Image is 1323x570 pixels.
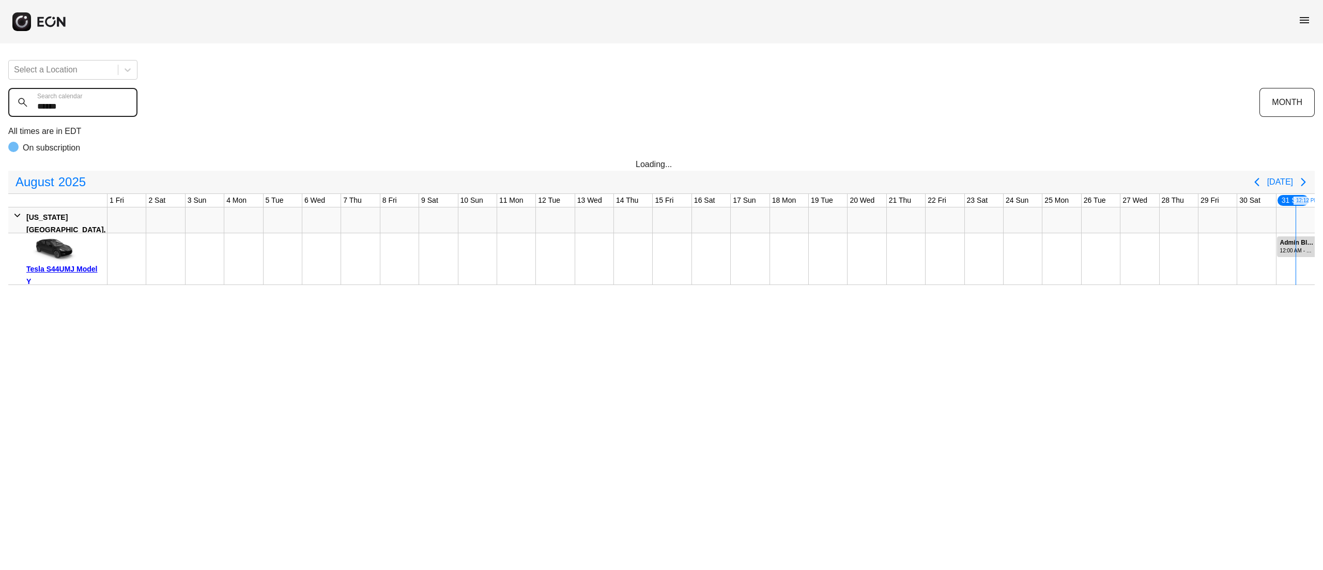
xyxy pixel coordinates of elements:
div: 16 Sat [692,194,717,207]
div: 29 Fri [1198,194,1221,207]
div: 27 Wed [1120,194,1149,207]
button: Previous page [1247,172,1267,192]
div: Tesla S44UMJ Model Y [26,263,103,288]
div: 22 Fri [926,194,948,207]
button: August2025 [9,172,92,192]
div: 4 Mon [224,194,249,207]
div: 1 Fri [107,194,126,207]
div: 7 Thu [341,194,364,207]
img: car [26,237,78,263]
div: 31 Sun [1276,194,1310,207]
span: 2025 [56,172,88,192]
div: 26 Tue [1082,194,1108,207]
div: 15 Fri [653,194,675,207]
span: August [13,172,56,192]
div: 23 Sat [965,194,990,207]
button: Next page [1293,172,1314,192]
div: 14 Thu [614,194,640,207]
div: 19 Tue [809,194,835,207]
p: On subscription [23,142,80,154]
div: Rented for 30 days by Admin Block Current status is rental [1276,233,1315,257]
div: 20 Wed [848,194,876,207]
div: 9 Sat [419,194,440,207]
div: 5 Tue [264,194,286,207]
button: MONTH [1259,88,1315,117]
div: Loading... [636,158,687,171]
label: Search calendar [37,92,82,100]
p: All times are in EDT [8,125,1315,138]
div: 8 Fri [380,194,399,207]
div: 28 Thu [1160,194,1186,207]
div: 11 Mon [497,194,526,207]
button: [DATE] [1267,173,1293,191]
div: 18 Mon [770,194,798,207]
div: 2 Sat [146,194,167,207]
div: 10 Sun [458,194,485,207]
div: 6 Wed [302,194,327,207]
div: 24 Sun [1004,194,1030,207]
div: 3 Sun [186,194,209,207]
span: menu [1298,14,1311,26]
div: 25 Mon [1042,194,1071,207]
div: 12 Tue [536,194,562,207]
div: 30 Sat [1237,194,1262,207]
div: 12:00 AM - 12:00 AM [1280,247,1314,254]
div: 17 Sun [731,194,758,207]
div: 21 Thu [887,194,913,207]
div: Admin Block #72111 [1280,239,1314,247]
div: [US_STATE][GEOGRAPHIC_DATA], [GEOGRAPHIC_DATA] [26,211,105,248]
div: 13 Wed [575,194,604,207]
